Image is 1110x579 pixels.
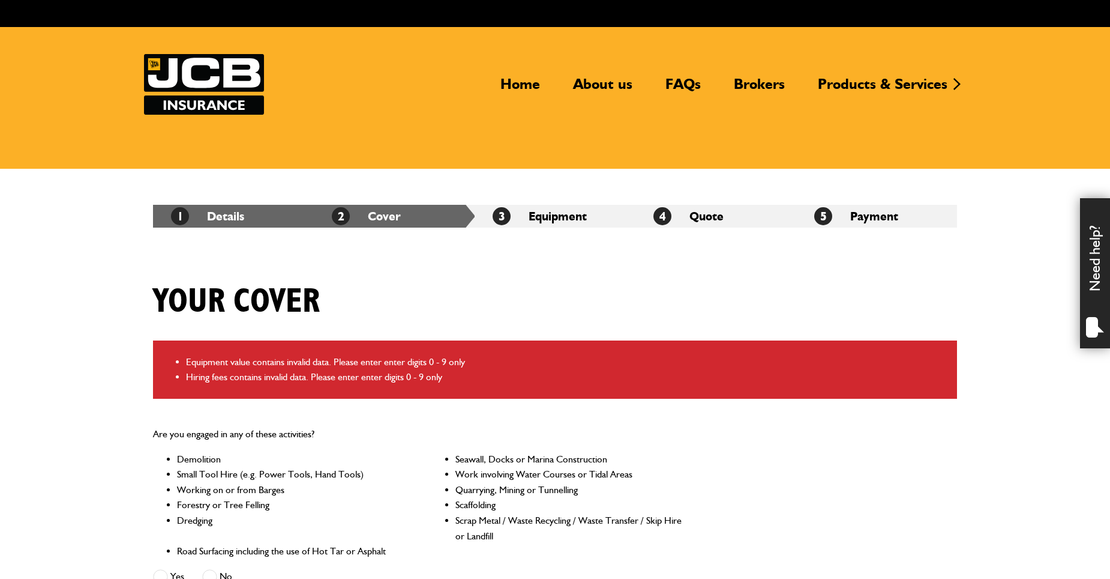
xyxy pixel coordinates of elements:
[814,207,832,225] span: 5
[186,369,948,385] li: Hiring fees contains invalid data. Please enter enter digits 0 - 9 only
[635,205,796,228] li: Quote
[332,207,350,225] span: 2
[171,207,189,225] span: 1
[186,354,948,370] li: Equipment value contains invalid data. Please enter enter digits 0 - 9 only
[656,75,710,103] a: FAQs
[653,207,671,225] span: 4
[153,426,683,442] p: Are you engaged in any of these activities?
[1080,198,1110,348] div: Need help?
[171,209,244,223] a: 1Details
[455,467,683,482] li: Work involving Water Courses or Tidal Areas
[177,452,404,467] li: Demolition
[455,452,683,467] li: Seawall, Docks or Marina Construction
[153,282,320,322] h1: Your cover
[177,497,404,513] li: Forestry or Tree Felling
[314,205,475,228] li: Cover
[177,544,404,559] li: Road Surfacing including the use of Hot Tar or Asphalt
[455,513,683,544] li: Scrap Metal / Waste Recycling / Waste Transfer / Skip Hire or Landfill
[455,497,683,513] li: Scaffolding
[177,513,404,544] li: Dredging
[177,467,404,482] li: Small Tool Hire (e.g. Power Tools, Hand Tools)
[796,205,957,228] li: Payment
[177,482,404,498] li: Working on or from Barges
[725,75,794,103] a: Brokers
[455,482,683,498] li: Quarrying, Mining or Tunnelling
[491,75,549,103] a: Home
[475,205,635,228] li: Equipment
[564,75,641,103] a: About us
[493,207,511,225] span: 3
[809,75,956,103] a: Products & Services
[144,54,264,115] img: JCB Insurance Services logo
[144,54,264,115] a: JCB Insurance Services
